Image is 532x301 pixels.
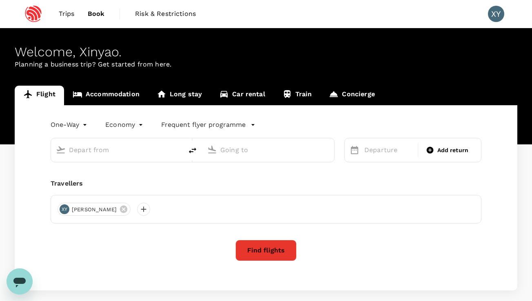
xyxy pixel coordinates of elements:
[59,9,75,19] span: Trips
[161,120,255,130] button: Frequent flyer programme
[58,203,131,216] div: XY[PERSON_NAME]
[437,146,469,155] span: Add return
[364,145,413,155] p: Departure
[88,9,105,19] span: Book
[211,86,274,105] a: Car rental
[67,206,122,214] span: [PERSON_NAME]
[328,149,330,150] button: Open
[51,179,481,188] div: Travellers
[15,5,52,23] img: Espressif Systems Singapore Pte Ltd
[15,60,517,69] p: Planning a business trip? Get started from here.
[161,120,246,130] p: Frequent flyer programme
[105,118,145,131] div: Economy
[488,6,504,22] div: XY
[64,86,148,105] a: Accommodation
[51,118,89,131] div: One-Way
[15,86,64,105] a: Flight
[274,86,321,105] a: Train
[15,44,517,60] div: Welcome , Xinyao .
[183,141,202,160] button: delete
[7,268,33,294] iframe: Button to launch messaging window
[177,149,179,150] button: Open
[69,144,166,156] input: Depart from
[60,204,69,214] div: XY
[135,9,196,19] span: Risk & Restrictions
[148,86,211,105] a: Long stay
[220,144,317,156] input: Going to
[320,86,383,105] a: Concierge
[235,240,297,261] button: Find flights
